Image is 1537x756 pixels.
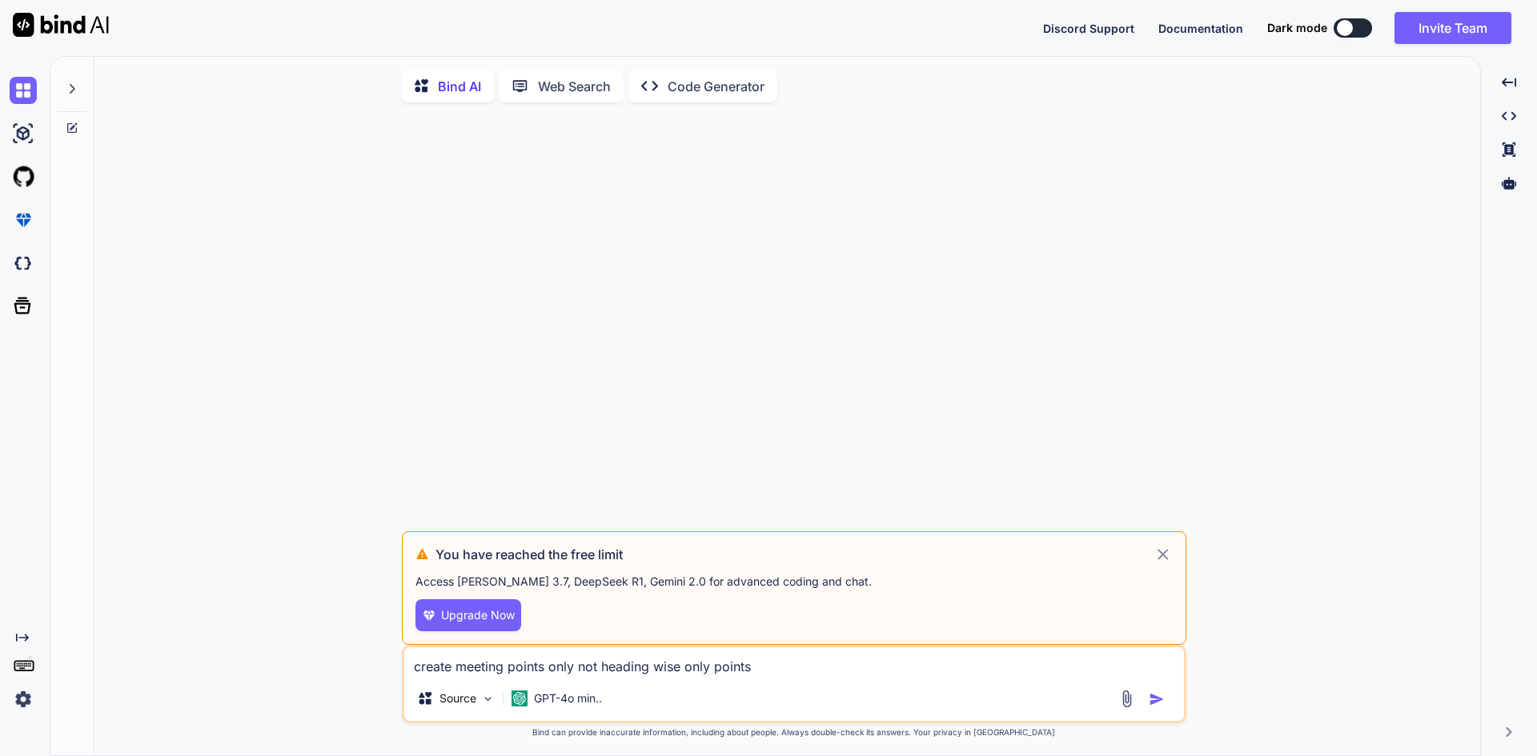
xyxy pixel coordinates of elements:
img: githubLight [10,163,37,190]
button: Documentation [1158,20,1243,37]
span: Upgrade Now [441,607,515,623]
button: Upgrade Now [415,599,521,631]
img: icon [1149,691,1165,707]
p: Source [439,690,476,706]
button: Discord Support [1043,20,1134,37]
p: Bind AI [438,77,481,96]
textarea: create meeting points only not heading wise only points [404,647,1184,676]
img: chat [10,77,37,104]
p: Access [PERSON_NAME] 3.7, DeepSeek R1, Gemini 2.0 for advanced coding and chat . [415,574,1173,590]
span: Discord Support [1043,22,1134,35]
img: GPT-4o mini [512,690,528,706]
img: darkCloudIdeIcon [10,250,37,277]
img: Bind AI [13,13,109,37]
p: GPT-4o min.. [534,690,602,706]
button: Invite Team [1395,12,1511,44]
p: Bind can provide inaccurate information, including about people. Always double-check its answers.... [402,726,1186,738]
img: settings [10,686,37,713]
span: Dark mode [1267,20,1327,36]
h3: You have reached the free limit [435,545,1154,564]
p: Code Generator [668,77,764,96]
img: premium [10,206,37,234]
span: Documentation [1158,22,1243,35]
img: attachment [1118,690,1136,708]
p: Web Search [538,77,611,96]
img: Pick Models [481,692,495,706]
img: ai-studio [10,120,37,147]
